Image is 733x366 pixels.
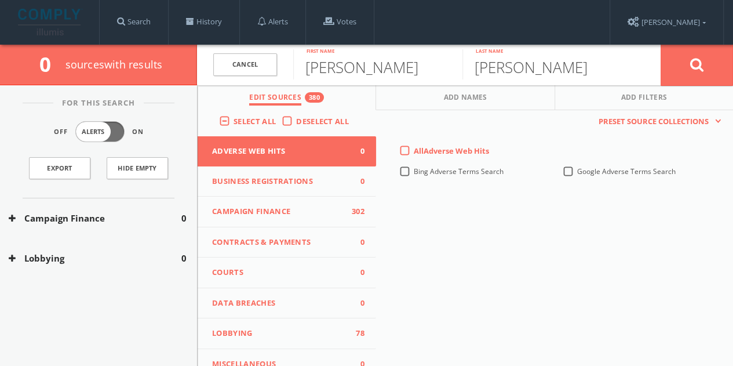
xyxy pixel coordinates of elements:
[29,157,90,179] a: Export
[212,206,347,218] span: Campaign Finance
[212,328,347,339] span: Lobbying
[132,127,144,137] span: On
[593,116,714,128] span: Preset Source Collections
[444,92,487,106] span: Add Names
[181,252,187,265] span: 0
[376,85,555,110] button: Add Names
[555,85,733,110] button: Add Filters
[577,166,676,176] span: Google Adverse Terms Search
[212,146,347,157] span: Adverse Web Hits
[347,328,364,339] span: 78
[212,176,347,187] span: Business Registrations
[305,92,324,103] div: 380
[9,212,181,225] button: Campaign Finance
[39,50,61,78] span: 0
[249,92,301,106] span: Edit Sources
[347,267,364,278] span: 0
[212,237,347,248] span: Contracts & Payments
[347,237,364,248] span: 0
[347,146,364,157] span: 0
[181,212,187,225] span: 0
[234,116,276,126] span: Select All
[198,227,376,258] button: Contracts & Payments0
[198,318,376,349] button: Lobbying78
[65,57,163,71] span: source s with results
[18,9,83,35] img: illumis
[54,127,68,137] span: Off
[198,258,376,288] button: Courts0
[347,206,364,218] span: 302
[212,267,347,278] span: Courts
[213,53,277,76] a: Cancel
[198,85,376,110] button: Edit Sources380
[198,197,376,227] button: Campaign Finance302
[212,298,347,309] span: Data Breaches
[414,146,489,156] span: All Adverse Web Hits
[107,157,168,179] button: Hide Empty
[9,252,181,265] button: Lobbying
[347,298,364,309] span: 0
[198,136,376,166] button: Adverse Web Hits0
[621,92,668,106] span: Add Filters
[593,116,721,128] button: Preset Source Collections
[296,116,349,126] span: Deselect All
[53,97,144,109] span: For This Search
[198,166,376,197] button: Business Registrations0
[414,166,504,176] span: Bing Adverse Terms Search
[347,176,364,187] span: 0
[198,288,376,319] button: Data Breaches0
